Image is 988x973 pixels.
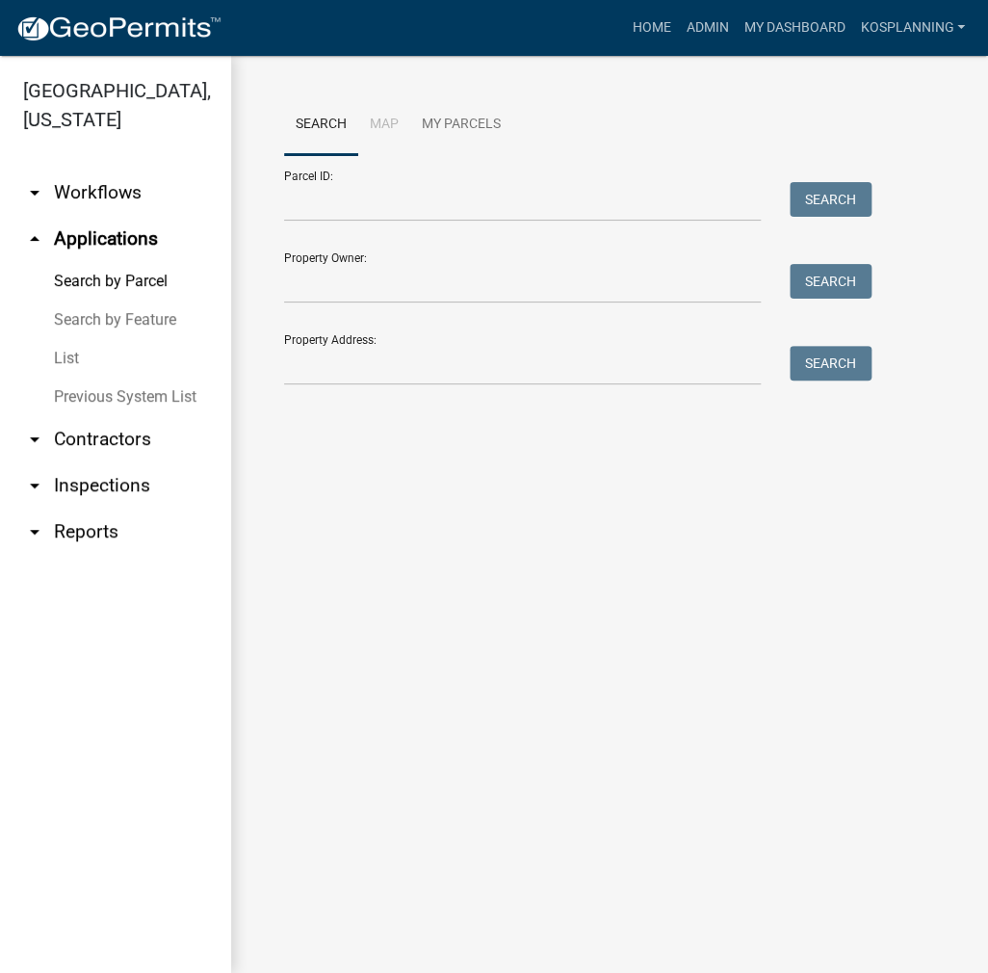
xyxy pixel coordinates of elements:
a: My Parcels [410,94,512,156]
i: arrow_drop_down [23,181,46,204]
i: arrow_drop_down [23,474,46,497]
i: arrow_drop_down [23,520,46,543]
button: Search [790,346,871,381]
a: Home [624,10,678,46]
i: arrow_drop_up [23,227,46,250]
button: Search [790,264,871,299]
a: My Dashboard [736,10,852,46]
a: Search [284,94,358,156]
i: arrow_drop_down [23,428,46,451]
a: kosplanning [852,10,973,46]
button: Search [790,182,871,217]
a: Admin [678,10,736,46]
